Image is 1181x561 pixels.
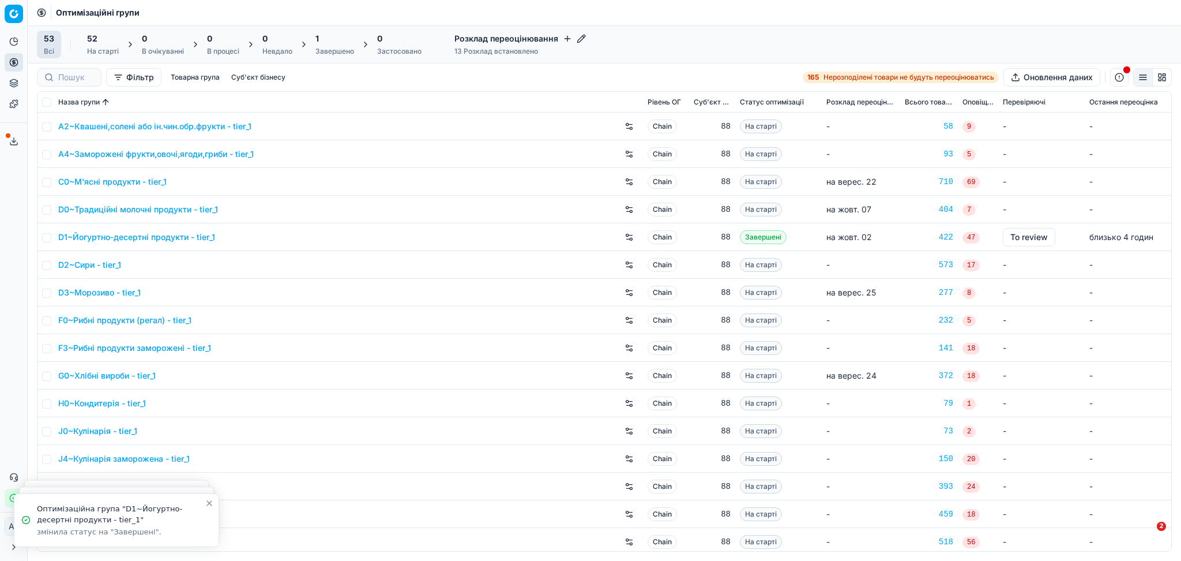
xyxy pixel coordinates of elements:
span: Chain [648,480,677,493]
span: На старті [740,480,782,493]
div: 141 [905,342,953,354]
span: На старті [740,369,782,383]
td: - [998,528,1085,556]
a: 277 [905,287,953,298]
td: - [998,445,1085,473]
td: - [1085,417,1171,445]
span: 52 [87,33,97,44]
a: D2~Сири - tier_1 [58,259,121,271]
td: - [998,279,1085,306]
td: - [1085,168,1171,196]
span: 2 [962,426,976,437]
span: На старті [740,175,782,189]
div: 88 [694,259,731,271]
div: В процесі [207,47,239,56]
a: D1~Йогуртно-десертні продукти - tier_1 [58,231,215,243]
td: - [1085,362,1171,390]
span: На старті [740,258,782,272]
button: Sorted by Назва групи ascending [100,96,111,108]
span: 7 [962,204,976,216]
a: 58 [905,121,953,132]
div: 518 [905,536,953,548]
td: - [998,473,1085,500]
a: D0~Традиційні молочні продукти - tier_1 [58,204,218,215]
span: 8 [962,287,976,299]
a: 73 [905,425,953,437]
div: змінила статус на "Завершені". [37,527,205,537]
a: 372 [905,370,953,382]
span: на жовт. 02 [826,232,872,242]
td: - [822,306,900,334]
span: Chain [648,424,677,438]
td: - [1085,528,1171,556]
span: на верес. 24 [826,371,877,380]
td: - [822,390,900,417]
span: 0 [142,33,147,44]
span: Chain [648,397,677,410]
button: Товарна група [166,70,224,84]
span: 56 [962,537,980,548]
div: 88 [694,398,731,409]
span: Chain [648,313,677,327]
td: - [998,196,1085,223]
span: Chain [648,258,677,272]
span: 17 [962,260,980,271]
span: Chain [648,203,677,216]
span: AK [5,518,22,535]
td: - [998,390,1085,417]
td: - [998,168,1085,196]
td: - [1085,306,1171,334]
span: Chain [648,286,677,300]
span: Розклад переоцінювання [826,98,896,107]
a: 93 [905,148,953,160]
a: 710 [905,176,953,188]
h4: Розклад переоцінювання [454,33,586,44]
span: На старті [740,313,782,327]
span: на верес. 22 [826,177,877,186]
div: 88 [694,121,731,132]
td: - [822,528,900,556]
span: Chain [648,147,677,161]
td: - [1085,279,1171,306]
div: 88 [694,148,731,160]
span: 18 [962,371,980,382]
a: 165Нерозподілені товари не будуть переоцінюватись [803,72,999,83]
a: F0~Рибні продукти (регал) - tier_1 [58,315,191,326]
iframe: Intercom live chat [1133,522,1161,549]
span: 1 [315,33,319,44]
a: 150 [905,453,953,465]
span: Chain [648,119,677,133]
a: A2~Квашені,солені або ін.чин.обр.фрукти - tier_1 [58,121,251,132]
span: на верес. 25 [826,287,876,297]
span: 0 [207,33,212,44]
div: 79 [905,398,953,409]
a: J0~Кулінарія - tier_1 [58,425,137,437]
a: G0~Хлібні вироби - tier_1 [58,370,156,382]
span: Chain [648,535,677,549]
div: Всі [44,47,54,56]
td: - [998,334,1085,362]
div: На старті [87,47,119,56]
div: 13 Розклад встановлено [454,47,586,56]
div: 88 [694,315,731,326]
span: Chain [648,341,677,355]
span: На старті [740,424,782,438]
span: 0 [377,33,382,44]
td: - [998,500,1085,528]
span: Перевіряючі [1003,98,1045,107]
div: 573 [905,259,953,271]
td: - [822,473,900,500]
span: На старті [740,341,782,355]
span: Завершені [740,230,787,244]
input: Пошук [58,72,94,83]
span: На старті [740,535,782,549]
span: На старті [740,147,782,161]
div: Завершено [315,47,354,56]
td: - [1085,196,1171,223]
span: 5 [962,315,976,327]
